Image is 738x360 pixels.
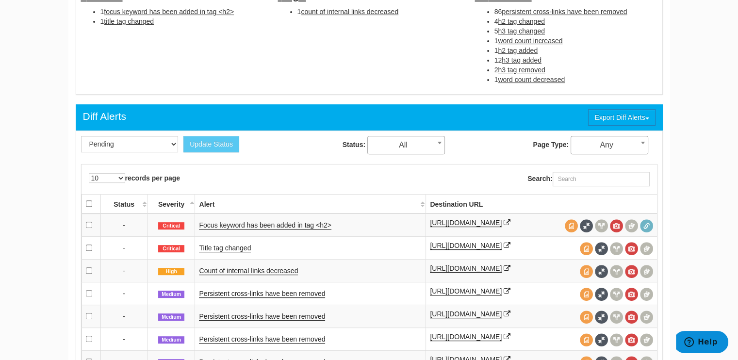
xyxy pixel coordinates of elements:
li: 1 [297,7,460,16]
th: Severity: activate to sort column descending [148,194,195,213]
span: View source [580,265,593,278]
li: 1 [494,75,657,84]
span: Medium [158,291,184,298]
td: - [100,305,148,327]
li: 1 [100,16,263,26]
span: View headers [610,242,623,255]
span: All [368,138,444,152]
iframe: Opens a widget where you can find more information [676,331,728,355]
span: High [158,268,184,276]
td: - [100,282,148,305]
input: Search: [553,172,650,186]
span: Critical [158,245,184,253]
span: Compare screenshots [640,242,653,255]
td: - [100,213,148,237]
span: View screenshot [610,219,623,232]
span: View headers [610,311,623,324]
label: Search: [527,172,649,186]
span: Full Source Diff [595,311,608,324]
span: Any [571,138,648,152]
strong: Status: [343,141,365,148]
span: View source [580,288,593,301]
a: [URL][DOMAIN_NAME] [430,333,502,341]
span: View screenshot [625,288,638,301]
span: h3 tag removed [498,66,545,74]
span: Full Source Diff [595,288,608,301]
a: Persistent cross-links have been removed [199,335,325,344]
strong: Page Type: [533,141,569,148]
span: All [367,136,445,154]
span: View headers [610,288,623,301]
li: 2 [494,65,657,75]
button: Update Status [183,136,239,152]
select: records per page [89,173,125,183]
span: View source [580,333,593,346]
a: Count of internal links decreased [199,267,298,275]
a: Title tag changed [199,244,251,252]
span: Compare screenshots [640,311,653,324]
span: View screenshot [625,333,638,346]
span: View source [580,311,593,324]
span: Full Source Diff [580,219,593,232]
span: View source [565,219,578,232]
th: Status: activate to sort column ascending [100,194,148,213]
th: Destination URL [426,194,657,213]
span: Full Source Diff [595,265,608,278]
span: Full Source Diff [595,333,608,346]
li: 5 [494,26,657,36]
span: h2 tag added [498,47,538,54]
span: Compare screenshots [640,265,653,278]
td: - [100,327,148,350]
span: View headers [610,265,623,278]
a: Persistent cross-links have been removed [199,312,325,321]
span: View source [580,242,593,255]
span: title tag changed [104,17,154,25]
span: persistent cross-links have been removed [502,8,627,16]
a: Persistent cross-links have been removed [199,290,325,298]
li: 86 [494,7,657,16]
a: [URL][DOMAIN_NAME] [430,287,502,295]
div: Diff Alerts [83,109,126,124]
span: View headers [610,333,623,346]
span: View screenshot [625,242,638,255]
span: Full Source Diff [595,242,608,255]
span: Redirect chain [640,219,653,232]
td: - [100,259,148,282]
a: [URL][DOMAIN_NAME] [430,264,502,273]
label: records per page [89,173,180,183]
span: Any [571,136,648,154]
td: - [100,236,148,259]
li: 1 [100,7,263,16]
span: View screenshot [625,265,638,278]
a: [URL][DOMAIN_NAME] [430,242,502,250]
span: View headers [595,219,608,232]
a: [URL][DOMAIN_NAME] [430,219,502,227]
span: Compare screenshots [625,219,638,232]
span: View screenshot [625,311,638,324]
li: 12 [494,55,657,65]
span: h3 tag changed [498,27,545,35]
span: Compare screenshots [640,333,653,346]
a: Focus keyword has been added in tag <h2> [199,221,331,229]
a: [URL][DOMAIN_NAME] [430,310,502,318]
li: 1 [494,46,657,55]
span: h2 tag changed [498,17,545,25]
span: Medium [158,313,184,321]
span: word count decreased [498,76,565,83]
span: focus keyword has been added in tag <h2> [104,8,234,16]
span: Compare screenshots [640,288,653,301]
li: 4 [494,16,657,26]
span: h3 tag added [502,56,541,64]
span: word count increased [498,37,562,45]
span: Critical [158,222,184,230]
li: 1 [494,36,657,46]
span: Medium [158,336,184,344]
th: Alert: activate to sort column ascending [195,194,426,213]
span: count of internal links decreased [301,8,398,16]
button: Export Diff Alerts [588,109,655,126]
